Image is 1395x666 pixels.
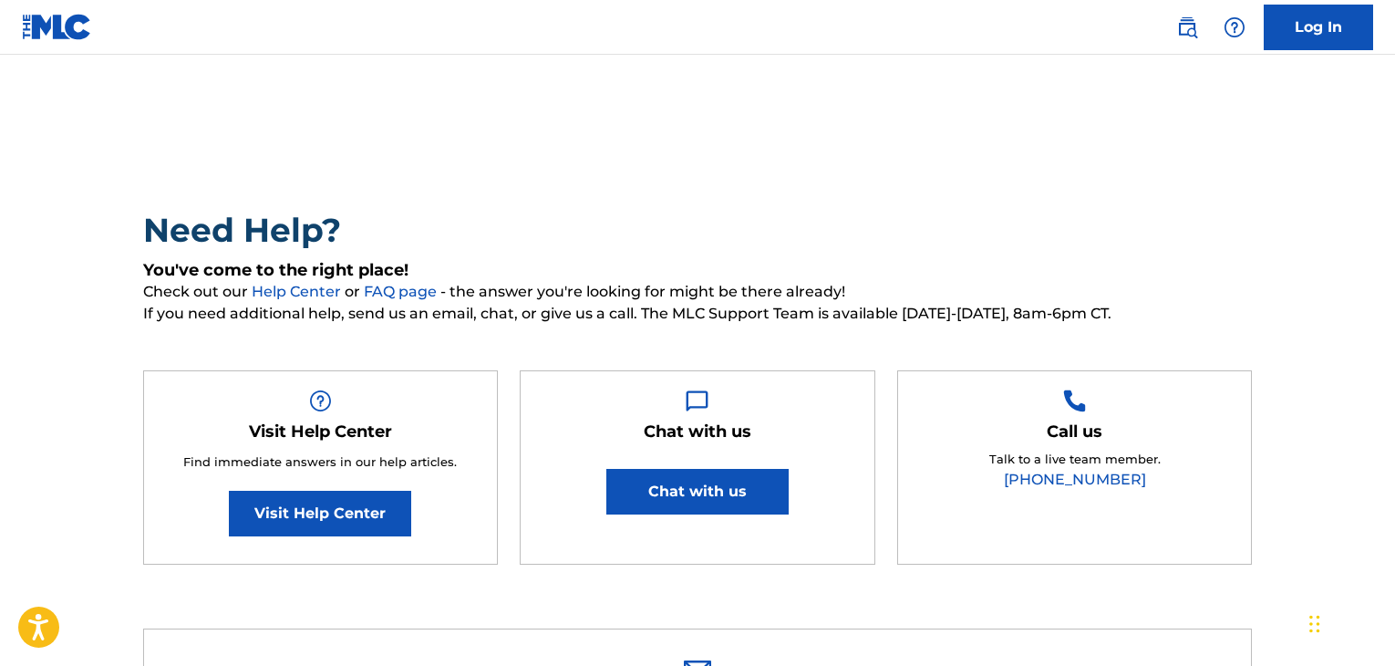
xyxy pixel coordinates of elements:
a: Public Search [1169,9,1205,46]
img: Help Box Image [1063,390,1086,412]
span: Check out our or - the answer you're looking for might be there already! [143,281,1253,303]
span: Find immediate answers in our help articles. [183,454,457,469]
a: FAQ page [364,283,440,300]
h5: You've come to the right place! [143,260,1253,281]
div: Help [1216,9,1253,46]
a: [PHONE_NUMBER] [1004,471,1146,488]
img: Help Box Image [686,390,708,412]
img: search [1176,16,1198,38]
a: Help Center [252,283,345,300]
a: Log In [1264,5,1373,50]
img: MLC Logo [22,14,92,40]
p: Talk to a live team member. [989,451,1161,469]
h2: Need Help? [143,210,1253,251]
h5: Call us [1047,421,1102,442]
h5: Visit Help Center [249,421,392,442]
h5: Chat with us [644,421,751,442]
span: If you need additional help, send us an email, chat, or give us a call. The MLC Support Team is a... [143,303,1253,325]
img: Help Box Image [309,390,332,412]
iframe: Chat Widget [1304,578,1395,666]
button: Chat with us [606,469,789,515]
a: Visit Help Center [229,491,411,536]
div: Drag [1309,597,1320,651]
img: help [1224,16,1245,38]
